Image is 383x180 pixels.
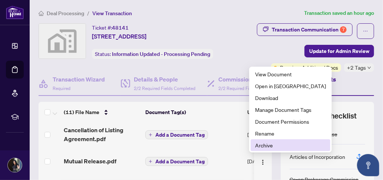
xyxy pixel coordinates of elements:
[255,141,326,149] span: Archive
[145,130,208,139] button: Add a Document Tag
[145,157,208,166] button: Add a Document Tag
[244,120,295,149] td: [DATE]
[6,6,24,19] img: logo
[272,24,347,36] div: Transaction Communication
[142,102,244,123] th: Document Tag(s)
[92,49,213,59] div: Status:
[340,26,347,33] div: 7
[8,158,22,172] img: Profile Icon
[280,63,338,71] span: Requires Additional Docs
[363,29,368,34] span: ellipsis
[255,117,326,126] span: Document Permissions
[64,157,116,166] span: Mutual Release.pdf
[64,126,139,143] span: Cancellation of Listing Agreement.pdf
[92,32,146,41] span: [STREET_ADDRESS]
[255,82,326,90] span: Open in [GEOGRAPHIC_DATA]
[53,75,105,84] h4: Transaction Wizard
[145,130,208,140] button: Add a Document Tag
[47,10,84,17] span: Deal Processing
[64,108,99,116] span: (11) File Name
[255,106,326,114] span: Manage Document Tags
[218,86,280,91] span: 2/2 Required Fields Completed
[304,45,374,57] button: Update for Admin Review
[247,108,277,116] span: Upload Date
[92,10,132,17] span: View Transaction
[155,132,205,137] span: Add a Document Tag
[255,70,326,78] span: View Document
[244,149,295,173] td: [DATE]
[244,102,295,123] th: Upload Date
[357,154,379,176] button: Open asap
[260,159,266,165] img: Logo
[255,129,326,137] span: Rename
[112,24,129,31] span: 48141
[92,23,129,32] div: Ticket #:
[39,11,44,16] span: home
[112,51,210,57] span: Information Updated - Processing Pending
[257,23,353,36] button: Transaction Communication7
[155,159,205,164] span: Add a Document Tag
[149,160,152,163] span: plus
[290,153,345,161] div: Articles of Incorporation
[134,75,195,84] h4: Details & People
[257,155,269,167] button: Logo
[309,45,369,57] span: Update for Admin Review
[61,102,142,123] th: (11) File Name
[53,86,70,91] span: Required
[304,9,374,17] article: Transaction saved an hour ago
[87,9,89,17] li: /
[134,86,195,91] span: 2/2 Required Fields Completed
[39,24,86,59] img: svg%3e
[347,63,366,72] span: +2 Tags
[367,66,371,70] span: down
[149,133,152,137] span: plus
[255,94,326,102] span: Download
[218,75,280,84] h4: Commission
